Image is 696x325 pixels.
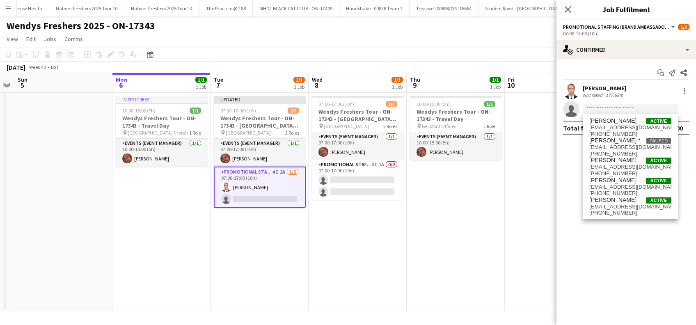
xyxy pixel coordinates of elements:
[646,178,671,184] span: Active
[7,63,25,71] div: [DATE]
[589,131,671,137] span: +447852200934
[3,0,49,16] button: Operose Health
[410,132,502,160] app-card-role: Events (Event Manager)1/110:00-15:00 (5h)[PERSON_NAME]
[128,130,188,136] span: [GEOGRAPHIC_DATA] (Hotel)
[116,114,208,129] h3: Wendys Freshers Tour - ON-17343 - Travel Day
[422,123,456,129] span: Beckford Offices
[27,64,48,70] span: Week 40
[199,0,253,16] button: The Practice @ 188
[23,34,39,44] a: Edit
[253,0,339,16] button: MHDL BLACK CAT CLUB - ON-17409
[312,96,404,200] app-job-card: 07:00-17:00 (10h)1/3Wendys Freshers Tour - ON-17343 - [GEOGRAPHIC_DATA] Day 2 [GEOGRAPHIC_DATA]2 ...
[563,24,676,30] button: Promotional Staffing (Brand Ambassadors)
[589,117,636,124] span: Grace Sena
[312,76,323,83] span: Wed
[339,0,410,16] button: Handshake - 00878 Team 2
[556,40,696,60] div: Confirmed
[312,160,404,200] app-card-role: Promotional Staffing (Brand Ambassadors)4I1A0/207:00-17:00 (10h)
[391,77,403,83] span: 1/3
[213,80,223,90] span: 7
[646,138,671,144] span: Paused
[214,167,306,208] app-card-role: Promotional Staffing (Brand Ambassadors)4I2A1/207:00-17:00 (10h)[PERSON_NAME]
[589,157,636,164] span: Natasha Abbott
[324,123,369,129] span: [GEOGRAPHIC_DATA]
[417,101,450,107] span: 10:00-15:00 (5h)
[410,76,420,83] span: Thu
[122,108,156,114] span: 10:00-15:00 (5h)
[563,24,670,30] span: Promotional Staffing (Brand Ambassadors)
[116,76,127,83] span: Mon
[508,76,515,83] span: Fri
[214,139,306,167] app-card-role: Events (Event Manager)1/107:00-17:00 (10h)[PERSON_NAME]
[604,92,625,98] div: 177.6km
[44,35,56,43] span: Jobs
[116,139,208,167] app-card-role: Events (Event Manager)1/110:00-15:00 (5h)[PERSON_NAME]
[16,80,27,90] span: 5
[293,77,305,83] span: 2/3
[318,101,354,107] span: 07:00-17:00 (10h)
[589,184,671,190] span: amberabrahams12@yahoo.co.uk
[409,80,420,90] span: 9
[220,108,256,114] span: 07:00-17:00 (10h)
[589,151,671,157] span: +971503079137
[589,124,671,131] span: m.nunessena@gmail.com
[484,101,495,107] span: 1/1
[392,84,403,90] div: 1 Job
[589,177,636,184] span: Amber Abrahams
[214,114,306,129] h3: Wendys Freshers Tour - ON-17343 - [GEOGRAPHIC_DATA] Day 1
[196,84,206,90] div: 1 Job
[49,0,124,16] button: Native - Freshers 2025 Tour 10
[3,34,21,44] a: View
[195,77,207,83] span: 1/1
[483,123,495,129] span: 1 Role
[386,101,397,107] span: 1/3
[51,64,59,70] div: BST
[410,108,502,123] h3: Wendys Freshers Tour - ON-17343 - Travel Day
[226,130,271,136] span: [GEOGRAPHIC_DATA]
[646,158,671,164] span: Active
[589,197,636,204] span: Ammar Aburas
[410,0,478,16] button: Treatwell 00888/ON-16664
[563,124,591,132] div: Total fee
[288,108,299,114] span: 2/3
[563,30,689,37] div: 07:00-17:00 (10h)
[214,76,223,83] span: Tue
[116,96,208,167] app-job-card: In progress10:00-15:00 (5h)1/1Wendys Freshers Tour - ON-17343 - Travel Day [GEOGRAPHIC_DATA] (Hot...
[589,144,671,151] span: ahmedrazaq396@gmail.com
[285,130,299,136] span: 2 Roles
[7,35,18,43] span: View
[589,164,671,170] span: tashaabbott839@outlook.com
[410,96,502,160] app-job-card: 10:00-15:00 (5h)1/1Wendys Freshers Tour - ON-17343 - Travel Day Beckford Offices1 RoleEvents (Eve...
[214,96,306,208] app-job-card: Updated07:00-17:00 (10h)2/3Wendys Freshers Tour - ON-17343 - [GEOGRAPHIC_DATA] Day 1 [GEOGRAPHIC_...
[214,96,306,103] div: Updated
[556,4,696,15] h3: Job Fulfilment
[26,35,36,43] span: Edit
[589,190,671,197] span: +447930426560
[507,80,515,90] span: 10
[478,0,593,16] button: Student Roost - [GEOGRAPHIC_DATA] - On-16926
[61,34,86,44] a: Comms
[589,204,671,210] span: ammar.aburas94@gmail.com
[18,76,27,83] span: Sun
[646,197,671,204] span: Active
[114,80,127,90] span: 6
[490,77,501,83] span: 1/1
[312,108,404,123] h3: Wendys Freshers Tour - ON-17343 - [GEOGRAPHIC_DATA] Day 2
[583,92,604,98] div: Not rated
[294,84,304,90] div: 1 Job
[589,137,640,144] span: Ahmed *
[583,85,626,92] div: [PERSON_NAME]
[311,80,323,90] span: 8
[116,96,208,103] div: In progress
[190,108,201,114] span: 1/1
[589,170,671,177] span: +447949911817
[41,34,60,44] a: Jobs
[383,123,397,129] span: 2 Roles
[64,35,83,43] span: Comms
[124,0,199,16] button: Native - Freshers 2025 Tour 14
[678,24,689,30] span: 1/3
